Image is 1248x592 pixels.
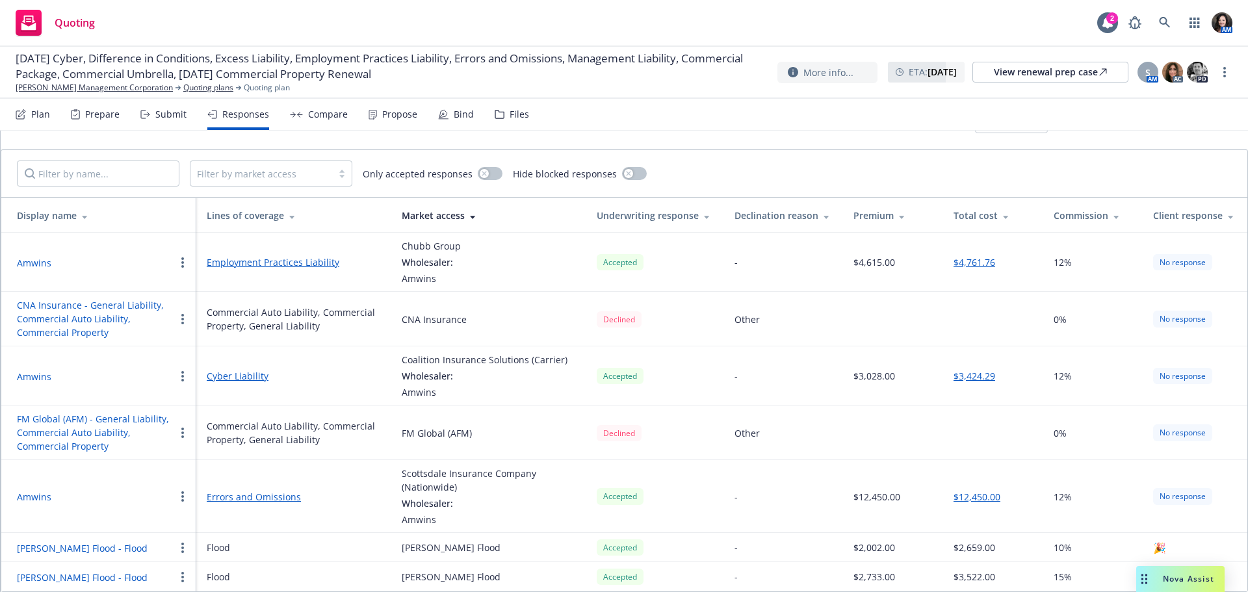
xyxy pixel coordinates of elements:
div: $2,002.00 [853,541,895,554]
div: Underwriting response [597,209,714,222]
div: $2,733.00 [853,570,895,584]
div: Compare [308,109,348,120]
a: Errors and Omissions [207,490,381,504]
div: Scottsdale Insurance Company (Nationwide) [402,467,576,494]
span: Quoting [55,18,95,28]
div: FM Global (AFM) [402,426,472,440]
div: No response [1153,254,1212,270]
div: Accepted [597,254,643,270]
span: 10% [1054,541,1072,554]
a: more [1217,64,1232,80]
span: 0% [1054,313,1067,326]
div: Wholesaler: [402,496,576,510]
div: $3,522.00 [954,570,995,584]
span: 12% [1054,369,1072,383]
div: Flood [207,541,230,554]
div: Drag to move [1136,566,1152,592]
div: Amwins [402,272,461,285]
div: Responses [222,109,269,120]
div: Accepted [597,539,643,556]
div: Prepare [85,109,120,120]
button: Nova Assist [1136,566,1225,592]
input: Filter by name... [17,161,179,187]
div: - [734,490,738,504]
div: Accepted [597,569,643,585]
a: Employment Practices Liability [207,255,381,269]
span: 0% [1054,426,1067,440]
button: Amwins [17,256,51,270]
a: Report a Bug [1122,10,1148,36]
strong: [DATE] [928,66,957,78]
div: Amwins [402,513,576,526]
span: 12% [1054,255,1072,269]
a: View renewal prep case [972,62,1128,83]
div: Commercial Auto Liability, Commercial Property, General Liability [207,305,381,333]
span: Hide blocked responses [513,167,617,181]
div: Display name [17,209,186,222]
div: Wholesaler: [402,369,567,383]
div: Accepted [597,488,643,504]
span: More info... [803,66,853,79]
button: $4,761.76 [954,255,995,269]
span: 🎉 [1153,540,1166,556]
div: [PERSON_NAME] Flood [402,541,500,554]
div: Other [734,313,760,326]
a: Quoting [10,5,100,41]
div: - [734,570,738,584]
button: FM Global (AFM) - General Liability, Commercial Auto Liability, Commercial Property [17,412,175,453]
div: Coalition Insurance Solutions (Carrier) [402,353,567,367]
div: Accepted [597,368,643,384]
div: View renewal prep case [994,62,1107,82]
span: Quoting plan [244,82,290,94]
div: - [734,369,738,383]
div: $12,450.00 [853,490,900,504]
div: No response [1153,424,1212,441]
a: Cyber Liability [207,369,381,383]
div: Bind [454,109,474,120]
div: Declined [597,311,642,328]
div: Commission [1054,209,1133,222]
div: Declined [597,425,642,441]
button: Amwins [17,370,51,383]
span: 15% [1054,570,1072,584]
div: Amwins [402,385,567,399]
span: ETA : [909,65,957,79]
div: Premium [853,209,933,222]
div: Client response [1153,209,1237,222]
div: No response [1153,368,1212,384]
button: [PERSON_NAME] Flood - Flood [17,571,148,584]
div: Propose [382,109,417,120]
span: Only accepted responses [363,167,473,181]
div: $2,659.00 [954,541,995,554]
span: [DATE] Cyber, Difference in Conditions, Excess Liability, Employment Practices Liability, Errors ... [16,51,767,82]
div: Submit [155,109,187,120]
div: Other [734,426,760,440]
span: S [1145,66,1150,79]
div: Commercial Auto Liability, Commercial Property, General Liability [207,419,381,446]
div: No response [1153,488,1212,504]
span: Nova Assist [1163,573,1214,584]
button: Amwins [17,490,51,504]
div: Files [510,109,529,120]
div: CNA Insurance [402,313,467,326]
div: Chubb Group [402,239,461,253]
div: No response [1153,311,1212,327]
span: Declined [597,424,642,441]
div: Lines of coverage [207,209,381,222]
a: Switch app [1182,10,1208,36]
div: Wholesaler: [402,255,461,269]
button: CNA Insurance - General Liability, Commercial Auto Liability, Commercial Property [17,298,175,339]
button: $12,450.00 [954,490,1000,504]
div: Flood [207,570,230,584]
div: - [734,541,738,554]
div: Declination reason [734,209,833,222]
div: Market access [402,209,576,222]
a: [PERSON_NAME] Management Corporation [16,82,173,94]
button: More info... [777,62,877,83]
div: - [734,255,738,269]
div: $3,028.00 [853,369,895,383]
a: Search [1152,10,1178,36]
a: Quoting plans [183,82,233,94]
img: photo [1162,62,1183,83]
